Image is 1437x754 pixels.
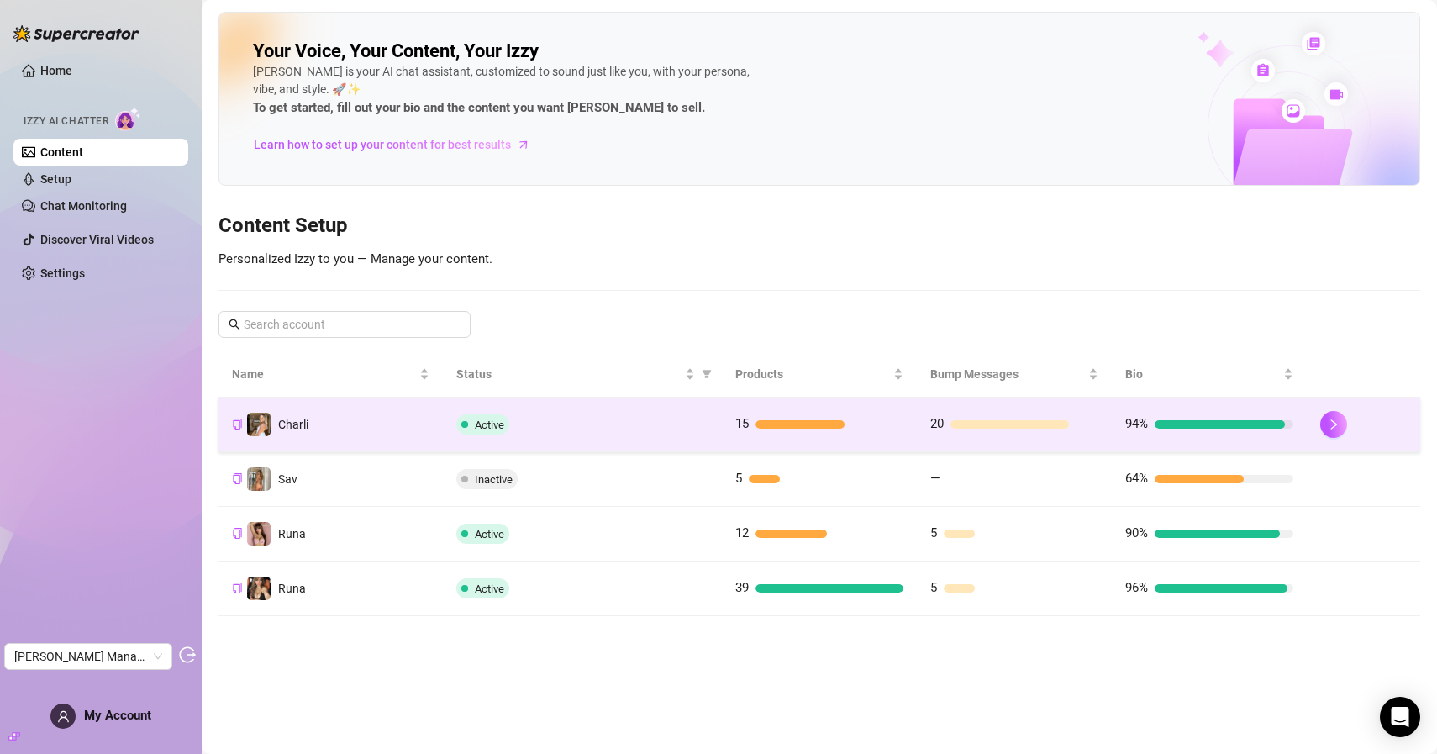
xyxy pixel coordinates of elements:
[735,471,742,486] span: 5
[475,528,504,540] span: Active
[232,473,243,484] span: copy
[1159,13,1419,185] img: ai-chatter-content-library-cLFOSyPT.png
[253,40,539,63] h2: Your Voice, Your Content, Your Izzy
[40,172,71,186] a: Setup
[218,251,492,266] span: Personalized Izzy to you — Manage your content.
[278,472,297,486] span: Sav
[232,583,243,593] span: copy
[232,365,416,383] span: Name
[443,351,722,398] th: Status
[930,471,940,486] span: —
[515,136,532,153] span: arrow-right
[1125,365,1280,383] span: Bio
[232,582,243,594] button: Copy Creator ID
[735,416,749,431] span: 15
[24,113,108,129] span: Izzy AI Chatter
[1380,697,1420,737] div: Open Intercom Messenger
[475,473,513,486] span: Inactive
[930,580,937,595] span: 5
[247,577,271,600] img: Runa
[253,100,705,115] strong: To get started, fill out your bio and the content you want [PERSON_NAME] to sell.
[735,365,890,383] span: Products
[218,351,443,398] th: Name
[722,351,917,398] th: Products
[244,315,447,334] input: Search account
[247,413,271,436] img: Charli
[232,528,243,539] span: copy
[247,467,271,491] img: Sav
[179,646,196,663] span: logout
[735,525,749,540] span: 12
[13,25,139,42] img: logo-BBDzfeDw.svg
[218,213,1420,240] h3: Content Setup
[1328,419,1340,430] span: right
[702,369,712,379] span: filter
[930,525,937,540] span: 5
[232,527,243,540] button: Copy Creator ID
[40,266,85,280] a: Settings
[917,351,1112,398] th: Bump Messages
[253,131,543,158] a: Learn how to set up your content for best results
[8,730,20,742] span: build
[698,361,715,387] span: filter
[40,233,154,246] a: Discover Viral Videos
[254,135,511,154] span: Learn how to set up your content for best results
[232,418,243,430] button: Copy Creator ID
[1125,580,1148,595] span: 96%
[40,199,127,213] a: Chat Monitoring
[232,419,243,430] span: copy
[247,522,271,546] img: Runa
[253,63,757,119] div: [PERSON_NAME] is your AI chat assistant, customized to sound just like you, with your persona, vi...
[475,419,504,431] span: Active
[930,365,1085,383] span: Bump Messages
[735,580,749,595] span: 39
[84,708,151,723] span: My Account
[1112,351,1307,398] th: Bio
[232,472,243,485] button: Copy Creator ID
[278,418,308,431] span: Charli
[278,582,306,595] span: Runa
[1125,525,1148,540] span: 90%
[57,710,70,723] span: user
[1125,471,1148,486] span: 64%
[475,583,504,595] span: Active
[14,644,162,669] span: Heiss Management
[40,145,83,159] a: Content
[40,64,72,77] a: Home
[1125,416,1148,431] span: 94%
[930,416,944,431] span: 20
[1320,411,1347,438] button: right
[278,527,306,540] span: Runa
[229,319,240,330] span: search
[115,107,141,131] img: AI Chatter
[456,365,682,383] span: Status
